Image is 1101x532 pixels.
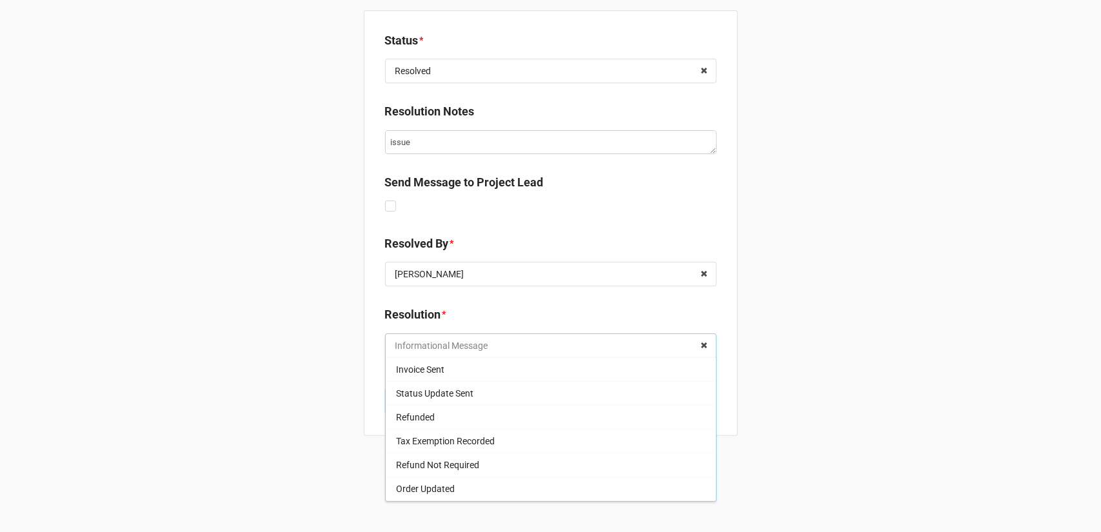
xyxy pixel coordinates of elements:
span: Tax Exemption Recorded [396,436,495,446]
textarea: issue [385,130,717,154]
span: Refunded [396,412,435,422]
div: Resolved [395,66,431,75]
label: Resolution [385,306,441,324]
span: Invoice Sent [396,364,444,375]
label: Status [385,32,419,50]
span: Refund Not Required [396,460,479,470]
label: Resolved By [385,235,449,253]
label: Send Message to Project Lead [385,173,544,192]
span: Status Update Sent [396,388,473,399]
label: Resolution Notes [385,103,475,121]
span: Order Updated [396,484,455,494]
div: [PERSON_NAME] [395,270,464,279]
